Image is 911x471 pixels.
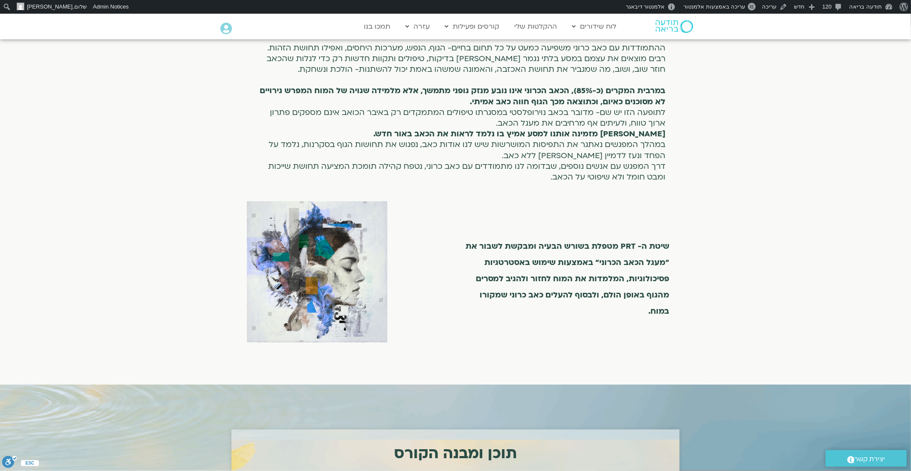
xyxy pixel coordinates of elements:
[826,450,907,467] a: יצירת קשר
[252,43,665,129] p: ההתמודדות עם כאב כרוני משפיעה כמעט על כל תחום בחיים- הגוף, הנפש, מערכות היחסים, ואפילו תחושת הזהו...
[568,18,621,35] a: לוח שידורים
[360,18,395,35] a: תמכו בנו
[401,18,434,35] a: עזרה
[510,18,562,35] a: ההקלטות שלי
[441,18,504,35] a: קורסים ופעילות
[373,129,665,139] strong: [PERSON_NAME] מזמינה אותנו למסע אמיץ בו נלמד לראות את הכאב באור חדש.
[466,241,669,317] strong: שיטת ה- PRT מטפלת בשורש הבעיה ומבקשת לשבור את "מעגל הכאב הכרוני" באמצעות שימוש באסטרטגיות פסיכולו...
[260,85,665,107] strong: במרבית המקרים (כ-85%), הכאב הכרוני אינו נובע מנזק גופני מתמשך, אלא מלמידה שגויה של המוח המפרש גיר...
[855,453,885,465] span: יצירת קשר
[249,447,662,460] h1: תוכן ומבנה הקורס
[656,20,693,33] img: תודעה בריאה
[252,129,665,183] p: במהלך המפגשים נאתגר את התפיסות המושרשות שיש לנו אודות כאב, נפגוש את תחושות הגוף בסקרנות, נלמד על ...
[683,3,745,10] span: עריכה באמצעות אלמנטור
[27,3,73,10] span: [PERSON_NAME]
